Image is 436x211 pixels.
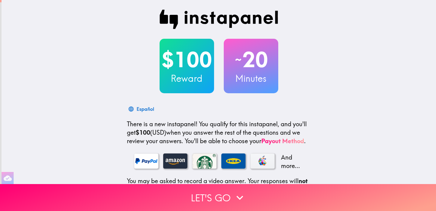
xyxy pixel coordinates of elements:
h3: Reward [160,72,214,85]
button: Español [127,103,157,115]
p: You qualify for this instapanel, and you'll get (USD) when you answer the rest of the questions a... [127,120,311,145]
div: Español [137,105,154,113]
img: Instapanel [160,10,278,29]
p: And more... [279,153,304,170]
h2: $100 [160,47,214,72]
p: You may be asked to record a video answer. Your responses will and will only be confidentially sh... [127,177,311,211]
span: ~ [234,51,243,69]
a: Payout Method [261,137,304,145]
h3: Minutes [224,72,278,85]
span: There is a new instapanel! [127,120,197,128]
h2: 20 [224,47,278,72]
b: $100 [136,129,150,136]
